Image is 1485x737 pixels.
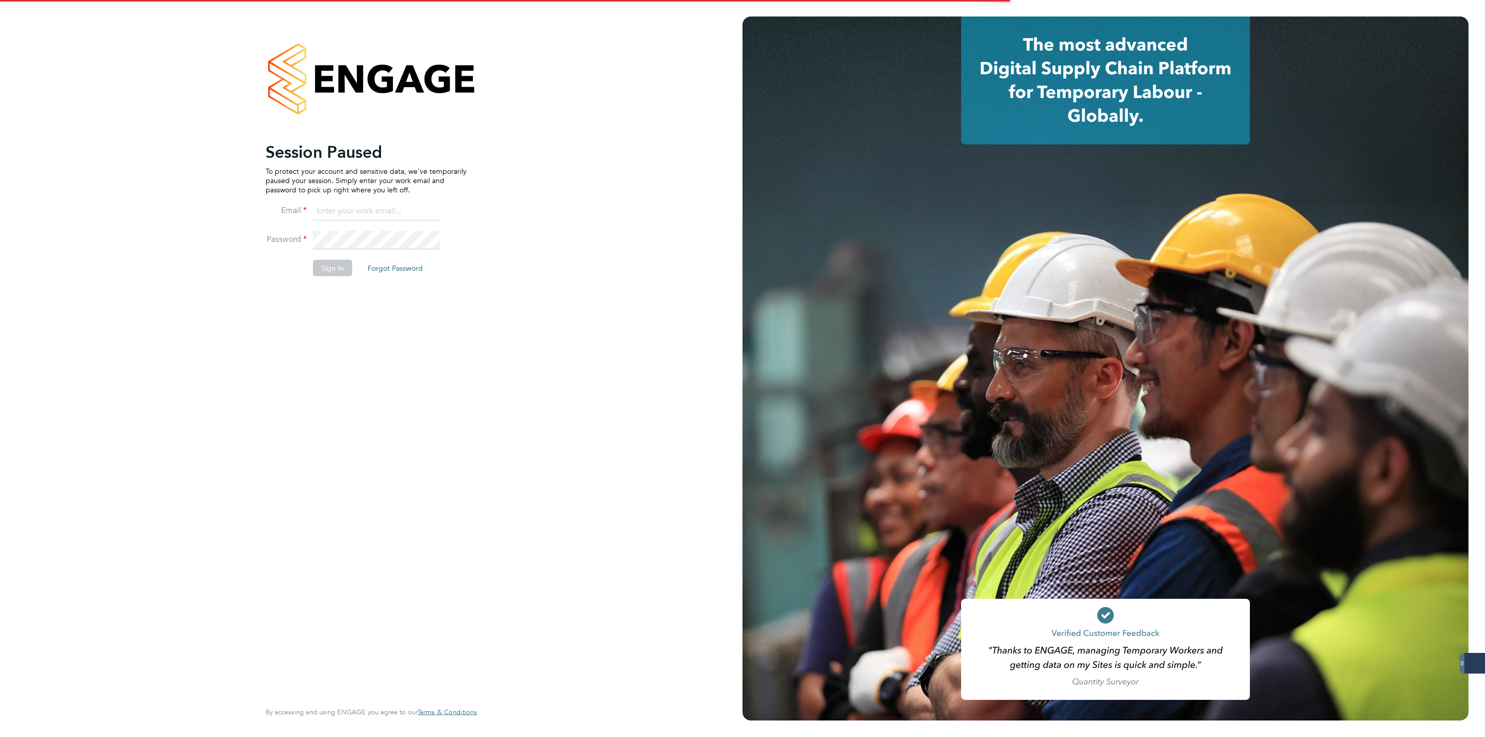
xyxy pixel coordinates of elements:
p: To protect your account and sensitive data, we've temporarily paused your session. Simply enter y... [266,166,467,194]
label: Email [266,205,307,216]
input: Enter your work email... [313,202,440,221]
span: By accessing and using ENGAGE you agree to our [266,708,477,716]
label: Password [266,234,307,244]
button: Sign In [313,259,352,276]
h2: Session Paused [266,141,467,162]
button: Forgot Password [359,259,431,276]
a: Terms & Conditions [418,708,477,716]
